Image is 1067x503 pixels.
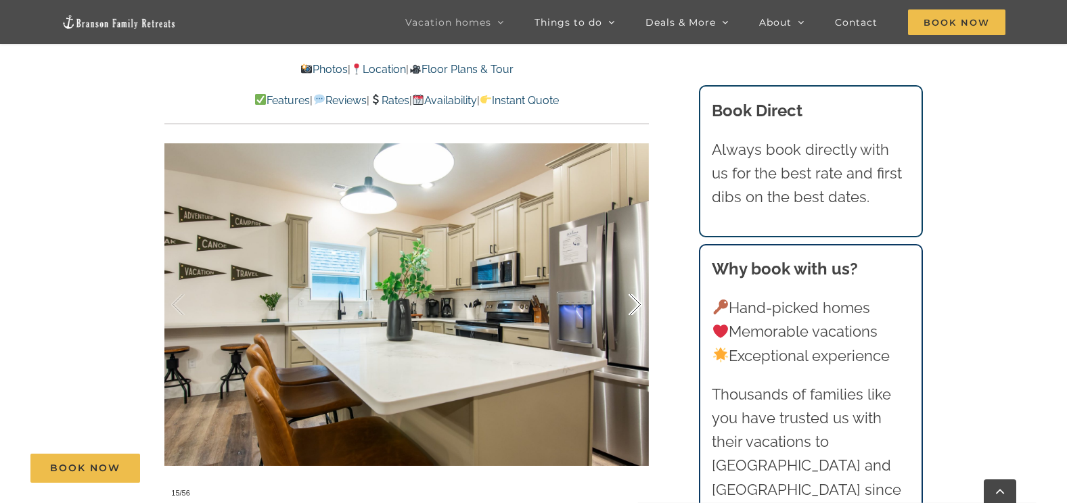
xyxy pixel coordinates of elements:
img: 💬 [314,94,325,105]
span: Contact [835,18,878,27]
p: Hand-picked homes Memorable vacations Exceptional experience [712,296,909,368]
span: Book Now [50,462,120,474]
img: 💲 [370,94,381,105]
img: 🔑 [713,300,728,314]
img: 🎥 [410,64,421,74]
img: ❤️ [713,324,728,339]
a: Instant Quote [480,94,559,107]
img: 👉 [480,94,491,105]
b: Book Direct [712,101,802,120]
a: Book Now [30,454,140,483]
a: Availability [412,94,477,107]
img: ✅ [255,94,266,105]
a: Reviews [313,94,366,107]
span: Deals & More [645,18,716,27]
a: Location [350,63,406,76]
p: | | | | [164,92,649,110]
img: Branson Family Retreats Logo [62,14,177,30]
a: Floor Plans & Tour [409,63,513,76]
p: Always book directly with us for the best rate and first dibs on the best dates. [712,138,909,210]
img: 🌟 [713,348,728,362]
a: Features [254,94,310,107]
span: Book Now [908,9,1005,35]
img: 📆 [413,94,424,105]
img: 📸 [301,64,312,74]
a: Rates [369,94,409,107]
span: Vacation homes [405,18,491,27]
a: Photos [300,63,348,76]
span: About [759,18,792,27]
p: | | [164,61,649,78]
h3: Why book with us? [712,257,909,281]
img: 📍 [351,64,362,74]
span: Things to do [535,18,602,27]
